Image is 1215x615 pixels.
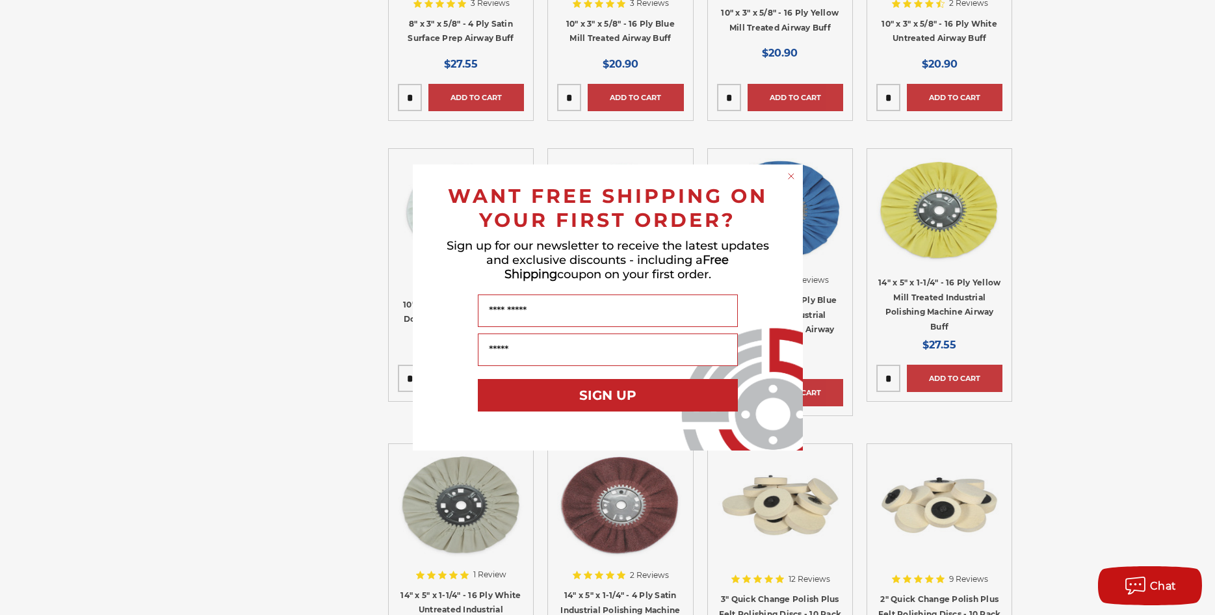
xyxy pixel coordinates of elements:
span: Chat [1150,580,1177,592]
span: Free Shipping [504,253,729,281]
button: SIGN UP [478,379,738,412]
button: Chat [1098,566,1202,605]
span: WANT FREE SHIPPING ON YOUR FIRST ORDER? [448,184,768,232]
span: Sign up for our newsletter to receive the latest updates and exclusive discounts - including a co... [447,239,769,281]
button: Close dialog [785,170,798,183]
